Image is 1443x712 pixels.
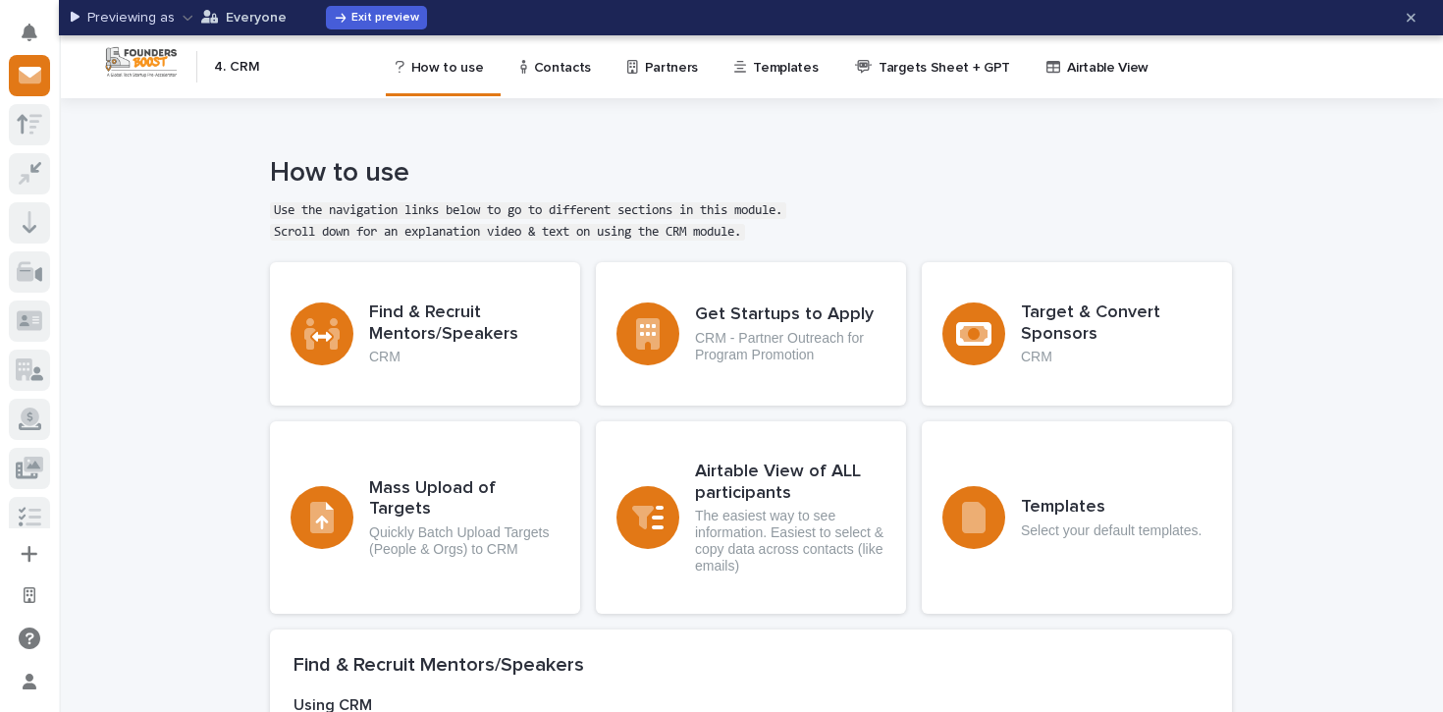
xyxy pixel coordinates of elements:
[20,304,55,340] img: 1736555164131-43832dd5-751b-4058-ba23-39d91318e5a0
[326,6,427,29] button: Exit preview
[270,157,1232,191] h1: How to use
[9,12,50,53] button: Notifications
[753,35,818,77] p: Templates
[534,35,592,77] p: Contacts
[1067,35,1149,77] p: Airtable View
[853,35,1020,96] a: Targets Sheet + GPT
[9,618,50,659] button: Open support chat
[1021,349,1211,365] p: CRM
[1021,302,1211,345] h3: Target & Convert Sponsors
[922,262,1232,406] a: Target & Convert SponsorsCRM
[695,330,885,363] p: CRM - Partner Outreach for Program Promotion
[195,364,238,379] span: Pylon
[369,524,560,558] p: Quickly Batch Upload Targets (People & Orgs) to CRM
[270,262,580,406] a: Find & Recruit Mentors/SpeakersCRM
[103,44,180,81] img: Workspace Logo
[123,250,138,266] div: 🔗
[695,508,885,574] p: The easiest way to see information. Easiest to select & copy data across contacts (like emails)
[411,35,484,77] p: How to use
[9,533,50,575] button: Add a new app...
[596,421,906,614] a: Airtable View of ALL participantsThe easiest way to see information. Easiest to select & copy dat...
[1021,497,1202,519] h3: Templates
[294,655,584,675] strong: Find & Recruit Mentors/Speakers
[9,575,50,616] button: Open workspace settings
[732,35,827,96] a: Templates
[25,24,50,55] div: Notifications
[351,12,419,24] span: Exit preview
[645,35,699,77] p: Partners
[20,79,357,110] p: Welcome 👋
[67,324,275,340] div: We're offline, we will be back soon!
[879,35,1010,77] p: Targets Sheet + GPT
[1021,522,1202,539] p: Select your default templates.
[695,304,885,326] h3: Get Startups to Apply
[67,304,322,324] div: Start new chat
[625,35,707,96] a: Partners
[214,59,260,76] h2: 4. CRM
[51,158,353,179] input: Got a question? Start typing here...
[334,310,357,334] button: Start new chat
[226,11,287,25] p: Everyone
[369,478,560,520] h3: Mass Upload of Targets
[142,248,250,268] span: Onboarding Call
[183,2,287,33] button: Everyone
[20,20,59,59] img: Stacker
[138,363,238,379] a: Powered byPylon
[369,349,560,365] p: CRM
[39,248,107,268] span: Help Docs
[518,35,601,96] a: Contacts
[115,241,258,276] a: 🔗Onboarding Call
[87,10,175,27] p: Previewing as
[394,35,493,93] a: How to use
[12,241,115,276] a: 📖Help Docs
[270,224,745,241] code: Scroll down for an explanation video & text on using the CRM module.
[695,462,885,504] h3: Airtable View of ALL participants
[270,421,580,614] a: Mass Upload of TargetsQuickly Batch Upload Targets (People & Orgs) to CRM
[1044,35,1157,96] a: Airtable View
[596,262,906,406] a: Get Startups to ApplyCRM - Partner Outreach for Program Promotion
[270,202,786,219] code: Use the navigation links below to go to different sections in this module.
[20,110,357,141] p: How can we help?
[20,250,35,266] div: 📖
[369,302,560,345] h3: Find & Recruit Mentors/Speakers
